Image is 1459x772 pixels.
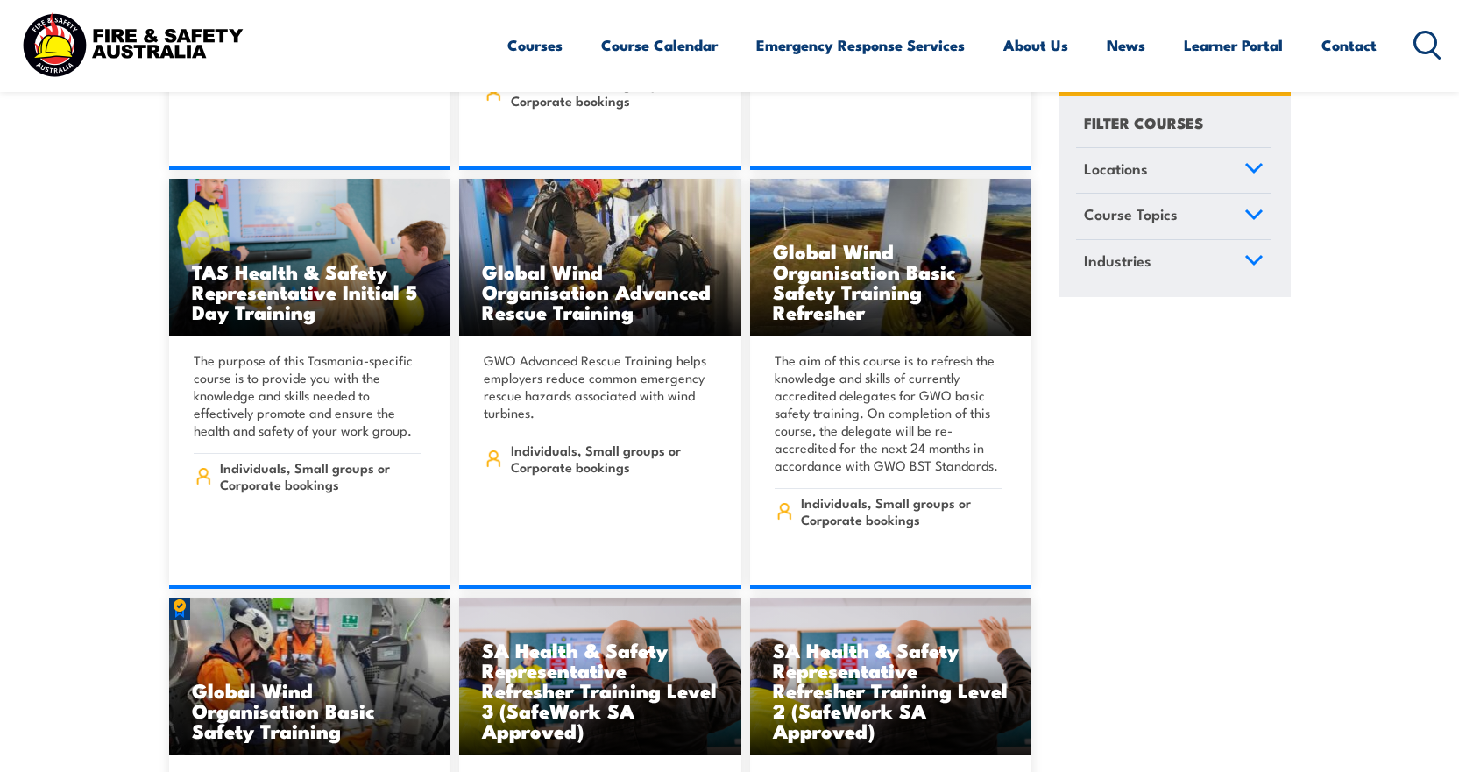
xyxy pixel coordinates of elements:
p: The aim of this course is to refresh the knowledge and skills of currently accredited delegates f... [775,351,1002,474]
a: Industries [1076,240,1271,286]
a: Courses [507,22,563,68]
a: Locations [1076,148,1271,194]
a: Course Calendar [601,22,718,68]
img: SA Health & Safety Representative Initial 5 Day Training (SafeWork SA Approved) [750,598,1032,755]
a: SA Health & Safety Representative Refresher Training Level 2 (SafeWork SA Approved) [750,598,1032,755]
img: SA Health & Safety Representative Initial 5 Day Training (SafeWork SA Approved) [459,598,741,755]
a: Contact [1321,22,1377,68]
img: TAS Health & Safety Representative Initial 5 Day Training [169,179,451,336]
a: Global Wind Organisation Advanced Rescue Training [459,179,741,336]
span: Individuals, Small groups or Corporate bookings [511,442,712,475]
h3: TAS Health & Safety Representative Initial 5 Day Training [192,261,428,322]
span: Individuals, Small groups or Corporate bookings [801,494,1002,528]
h4: FILTER COURSES [1084,110,1203,134]
h3: Global Wind Organisation Advanced Rescue Training [482,261,719,322]
a: Global Wind Organisation Basic Safety Training Refresher [750,179,1032,336]
p: GWO Advanced Rescue Training helps employers reduce common emergency rescue hazards associated wi... [484,351,712,421]
a: News [1107,22,1145,68]
img: Global Wind Organisation Advanced Rescue TRAINING [459,179,741,336]
a: Emergency Response Services [756,22,965,68]
a: Course Topics [1076,195,1271,240]
h3: Global Wind Organisation Basic Safety Training Refresher [773,241,1009,322]
span: Course Topics [1084,203,1178,227]
h3: Global Wind Organisation Basic Safety Training [192,680,428,740]
img: Global Wind Organisation Basic Safety Refresher [750,179,1032,336]
a: About Us [1003,22,1068,68]
span: Individuals, Small groups or Corporate bookings [220,459,421,492]
h3: SA Health & Safety Representative Refresher Training Level 3 (SafeWork SA Approved) [482,640,719,740]
span: Industries [1084,249,1151,273]
img: Global Wind Organisation Basic Safety Training [169,598,451,755]
a: Learner Portal [1184,22,1283,68]
h3: SA Health & Safety Representative Refresher Training Level 2 (SafeWork SA Approved) [773,640,1009,740]
span: Individuals, Small groups or Corporate bookings [511,75,712,109]
a: SA Health & Safety Representative Refresher Training Level 3 (SafeWork SA Approved) [459,598,741,755]
p: The purpose of this Tasmania-specific course is to provide you with the knowledge and skills need... [194,351,421,439]
span: Locations [1084,157,1148,181]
